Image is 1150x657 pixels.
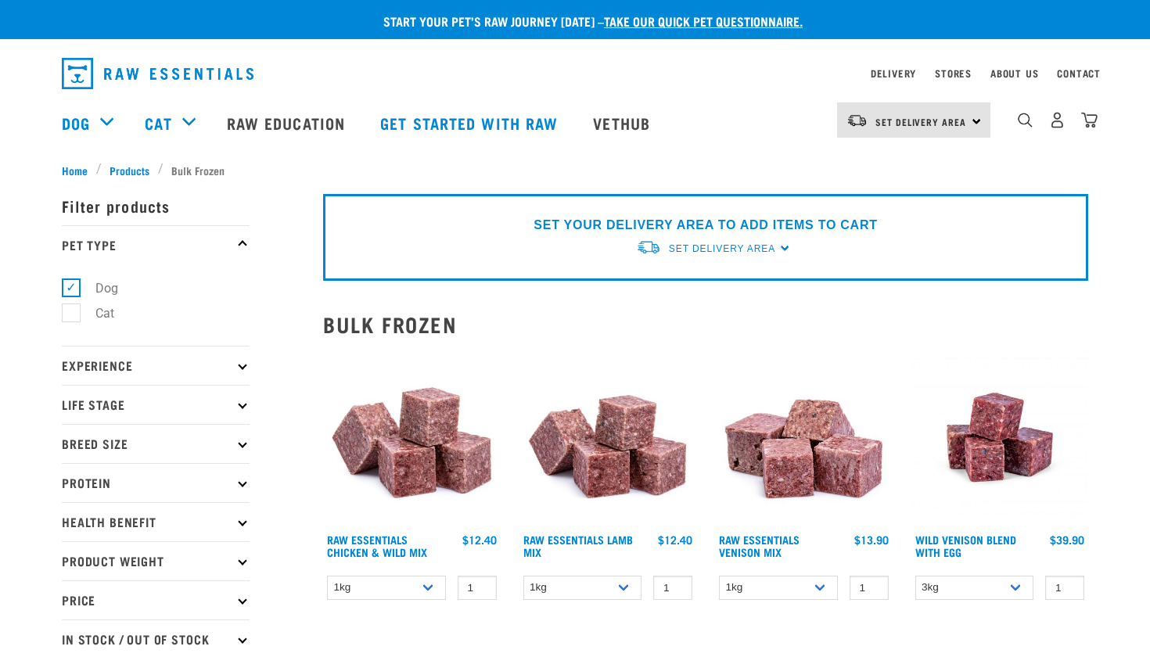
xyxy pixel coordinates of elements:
a: Get started with Raw [365,92,577,154]
a: Wild Venison Blend with Egg [915,537,1016,555]
img: Venison Egg 1616 [911,349,1089,526]
p: SET YOUR DELIVERY AREA TO ADD ITEMS TO CART [534,216,877,235]
a: Stores [935,70,972,76]
nav: dropdown navigation [49,52,1101,95]
p: Product Weight [62,541,250,580]
input: 1 [653,576,692,600]
label: Dog [70,278,124,298]
img: van-moving.png [846,113,868,127]
input: 1 [458,576,497,600]
a: About Us [990,70,1038,76]
h2: Bulk Frozen [323,312,1088,336]
span: Products [110,162,149,178]
span: Home [62,162,88,178]
a: Raw Education [211,92,365,154]
a: Cat [145,111,171,135]
p: Life Stage [62,385,250,424]
label: Cat [70,303,120,323]
div: $13.90 [854,533,889,546]
a: Contact [1057,70,1101,76]
p: Experience [62,346,250,385]
a: Home [62,162,96,178]
p: Health Benefit [62,502,250,541]
p: Price [62,580,250,619]
nav: breadcrumbs [62,162,1088,178]
input: 1 [1045,576,1084,600]
div: $12.40 [462,533,497,546]
a: Products [102,162,158,178]
p: Protein [62,463,250,502]
img: home-icon@2x.png [1081,112,1098,128]
img: ?1041 RE Lamb Mix 01 [519,349,697,526]
a: Raw Essentials Chicken & Wild Mix [327,537,427,555]
a: Delivery [871,70,916,76]
input: 1 [850,576,889,600]
a: Raw Essentials Venison Mix [719,537,800,555]
img: Pile Of Cubed Chicken Wild Meat Mix [323,349,501,526]
img: user.png [1049,112,1066,128]
img: 1113 RE Venison Mix 01 [715,349,893,526]
a: Vethub [577,92,670,154]
a: Raw Essentials Lamb Mix [523,537,633,555]
p: Pet Type [62,225,250,264]
div: $12.40 [658,533,692,546]
p: Breed Size [62,424,250,463]
img: van-moving.png [636,239,661,256]
a: take our quick pet questionnaire. [604,17,803,24]
img: Raw Essentials Logo [62,58,253,89]
p: Filter products [62,186,250,225]
span: Set Delivery Area [875,119,966,124]
a: Dog [62,111,90,135]
img: home-icon-1@2x.png [1018,113,1033,127]
span: Set Delivery Area [669,243,775,254]
div: $39.90 [1050,533,1084,546]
